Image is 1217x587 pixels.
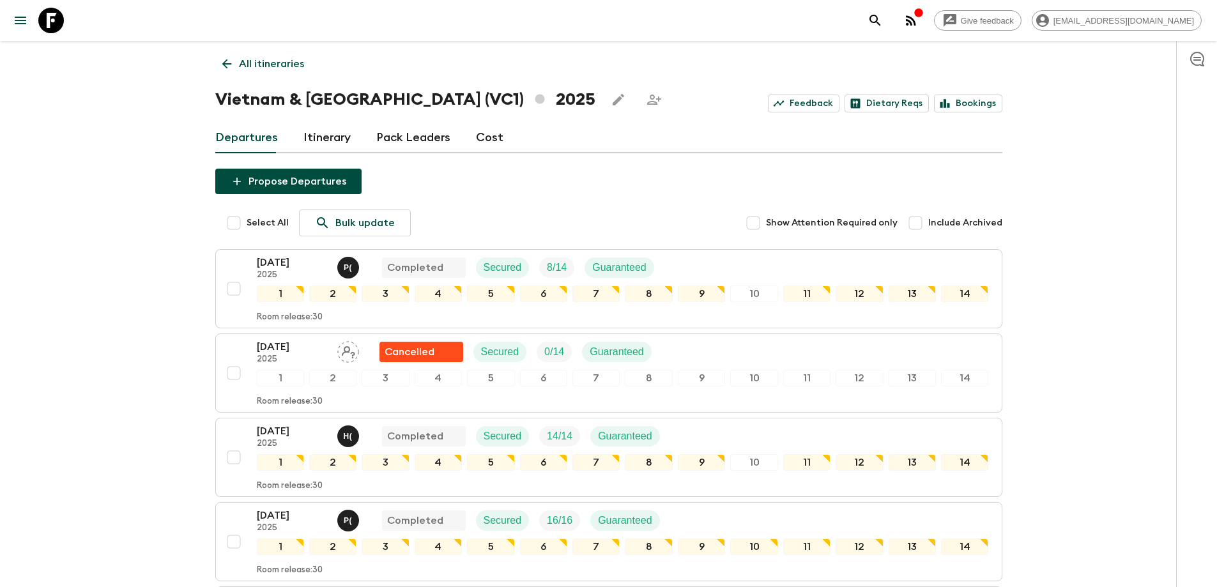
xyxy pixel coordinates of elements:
span: Include Archived [928,217,1002,229]
p: Secured [484,260,522,275]
p: 2025 [257,439,327,449]
div: 7 [572,286,620,302]
div: 10 [730,370,777,386]
p: Cancelled [385,344,434,360]
button: [DATE]2025Phat (Hoang) TrongCompletedSecuredTrip FillGuaranteed1234567891011121314Room release:30 [215,502,1002,581]
p: 2025 [257,270,327,280]
a: Feedback [768,95,839,112]
div: 11 [783,454,830,471]
span: Hai (Le Mai) Nhat [337,429,362,439]
div: 2 [309,370,356,386]
div: 7 [572,538,620,555]
div: 1 [257,538,304,555]
span: Phat (Hoang) Trong [337,514,362,524]
p: Secured [484,429,522,444]
p: Completed [387,513,443,528]
div: [EMAIL_ADDRESS][DOMAIN_NAME] [1032,10,1202,31]
div: 8 [625,454,672,471]
div: 1 [257,286,304,302]
div: 11 [783,286,830,302]
p: Guaranteed [590,344,644,360]
button: menu [8,8,33,33]
div: Secured [476,510,530,531]
p: [DATE] [257,339,327,354]
button: Edit this itinerary [606,87,631,112]
div: 4 [415,370,462,386]
div: Trip Fill [537,342,572,362]
div: 3 [362,370,409,386]
button: search adventures [862,8,888,33]
p: Room release: 30 [257,565,323,576]
div: 2 [309,454,356,471]
div: 7 [572,454,620,471]
div: 8 [625,538,672,555]
div: 2 [309,538,356,555]
p: Secured [484,513,522,528]
div: 11 [783,370,830,386]
div: 3 [362,538,409,555]
a: Bookings [934,95,1002,112]
a: Give feedback [934,10,1022,31]
div: 13 [889,286,936,302]
a: Bulk update [299,210,411,236]
div: 14 [941,286,988,302]
div: Trip Fill [539,426,580,446]
p: [DATE] [257,508,327,523]
p: Guaranteed [598,429,652,444]
div: 1 [257,370,304,386]
h1: Vietnam & [GEOGRAPHIC_DATA] (VC1) 2025 [215,87,595,112]
div: 12 [836,286,883,302]
div: Secured [476,257,530,278]
p: Room release: 30 [257,397,323,407]
p: Bulk update [335,215,395,231]
div: Trip Fill [539,257,574,278]
a: Pack Leaders [376,123,450,153]
div: 3 [362,454,409,471]
p: 2025 [257,354,327,365]
div: 9 [678,538,725,555]
div: 11 [783,538,830,555]
div: Secured [473,342,527,362]
div: 4 [415,538,462,555]
span: [EMAIL_ADDRESS][DOMAIN_NAME] [1046,16,1201,26]
a: Dietary Reqs [845,95,929,112]
div: 1 [257,454,304,471]
p: All itineraries [239,56,304,72]
a: Itinerary [303,123,351,153]
div: 13 [889,370,936,386]
button: Propose Departures [215,169,362,194]
div: 10 [730,454,777,471]
p: 2025 [257,523,327,533]
div: Secured [476,426,530,446]
p: 14 / 14 [547,429,572,444]
a: Departures [215,123,278,153]
p: 8 / 14 [547,260,567,275]
p: Completed [387,429,443,444]
span: Show Attention Required only [766,217,898,229]
a: Cost [476,123,503,153]
div: 8 [625,286,672,302]
div: 7 [572,370,620,386]
button: [DATE]2025Hai (Le Mai) NhatCompletedSecuredTrip FillGuaranteed1234567891011121314Room release:30 [215,418,1002,497]
p: 0 / 14 [544,344,564,360]
span: Share this itinerary [641,87,667,112]
span: Select All [247,217,289,229]
div: 5 [467,454,514,471]
div: 3 [362,286,409,302]
a: All itineraries [215,51,311,77]
div: 14 [941,370,988,386]
p: Completed [387,260,443,275]
div: Trip Fill [539,510,580,531]
div: 6 [520,538,567,555]
p: Guaranteed [598,513,652,528]
div: 5 [467,286,514,302]
button: [DATE]2025Phat (Hoang) TrongCompletedSecuredTrip FillGuaranteed1234567891011121314Room release:30 [215,249,1002,328]
div: 6 [520,454,567,471]
div: 10 [730,286,777,302]
div: 5 [467,370,514,386]
span: Give feedback [954,16,1021,26]
p: Guaranteed [592,260,647,275]
p: [DATE] [257,423,327,439]
div: Flash Pack cancellation [379,342,463,362]
span: Assign pack leader [337,345,359,355]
